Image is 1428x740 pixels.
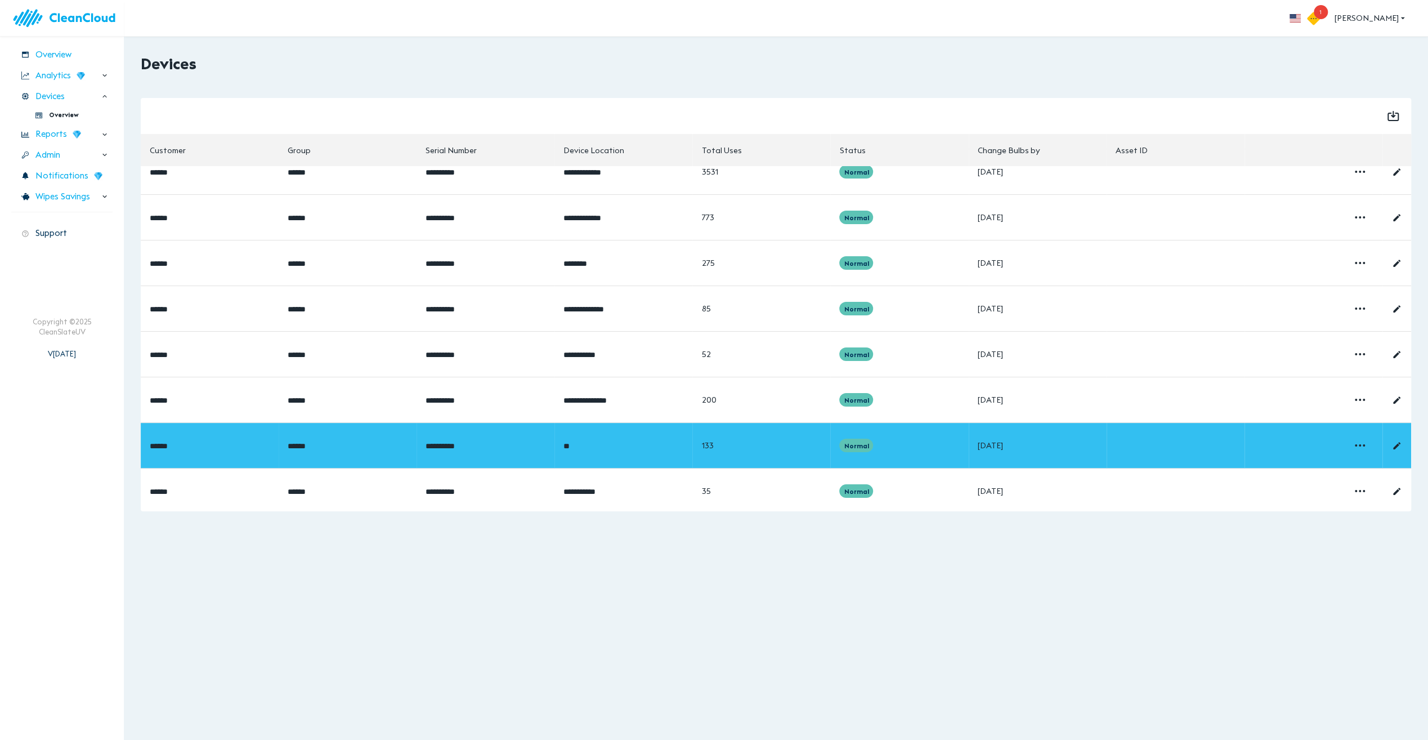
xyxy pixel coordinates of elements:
span: Normal [839,304,873,314]
span: Reports [35,128,67,141]
div: Devices [11,87,113,106]
div: Customer [150,144,186,157]
button: More details [1346,158,1373,185]
button: More details [1346,204,1373,231]
button: 1 [1308,2,1330,34]
td: 773 [692,195,830,240]
button: Export [1380,102,1407,130]
span: Overview [35,48,71,61]
img: wD3W5TX8dC78QAAAABJRU5ErkJggg== [94,172,102,180]
div: Admin [11,145,113,165]
span: Normal [839,167,873,177]
span: Asset ID [1116,144,1162,157]
td: 35 [692,469,830,514]
button: More details [1346,386,1373,413]
span: Admin [35,149,60,162]
td: [DATE] [969,149,1107,195]
span: Customer [150,144,200,157]
td: [DATE] [969,332,1107,377]
div: Copyright © 2025 CleanSlateUV [33,316,92,337]
div: Overview [11,107,113,123]
span: Group [288,144,325,157]
button: More details [1346,341,1373,368]
span: Devices [35,90,65,103]
div: Overview [11,45,113,65]
div: Group [288,144,311,157]
div: V [DATE] [48,337,76,359]
td: 85 [692,286,830,332]
td: [DATE] [969,469,1107,514]
td: [DATE] [969,377,1107,423]
span: Normal [839,258,873,268]
td: [DATE] [969,240,1107,286]
span: Normal [839,395,873,405]
div: Analytics [11,66,113,86]
span: Normal [839,441,873,451]
span: Total Uses [701,144,756,157]
span: Wipes Savings [35,190,90,203]
button: [PERSON_NAME] [1330,8,1411,29]
h2: Devices [141,55,196,73]
span: Support [35,227,67,240]
td: [DATE] [969,423,1107,469]
span: Normal [839,213,873,222]
td: 3531 [692,149,830,195]
img: logo.83bc1f05.svg [11,2,124,34]
span: Serial Number [426,144,491,157]
div: Wipes Savings [11,187,113,207]
span: Normal [839,487,873,496]
span: Normal [839,350,873,359]
span: 1 [1314,5,1328,19]
div: Asset ID [1116,144,1148,157]
div: Serial Number [426,144,477,157]
span: Change Bulbs by [978,144,1055,157]
span: Device Location [563,144,639,157]
td: 133 [692,423,830,469]
td: 200 [692,377,830,423]
span: [PERSON_NAME] [1335,11,1407,25]
td: [DATE] [969,195,1107,240]
img: flag_us.eb7bbaae.svg [1290,14,1301,23]
span: Notifications [35,170,88,182]
div: Reports [11,124,113,144]
td: [DATE] [969,286,1107,332]
button: More details [1346,478,1373,505]
button: More details [1346,249,1373,277]
span: Status [839,144,880,157]
button: More details [1346,295,1373,322]
td: 275 [692,240,830,286]
button: More details [1346,432,1373,459]
div: Device Location [563,144,624,157]
span: Analytics [35,69,71,82]
td: 52 [692,332,830,377]
div: Total Uses [701,144,741,157]
img: wD3W5TX8dC78QAAAABJRU5ErkJggg== [77,72,85,80]
img: wD3W5TX8dC78QAAAABJRU5ErkJggg== [73,130,81,139]
button: more [1283,6,1308,30]
span: Overview [49,110,79,120]
div: Status [839,144,865,157]
div: Support [11,224,113,243]
div: Notifications [11,166,113,186]
div: Change Bulbs by [978,144,1040,157]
